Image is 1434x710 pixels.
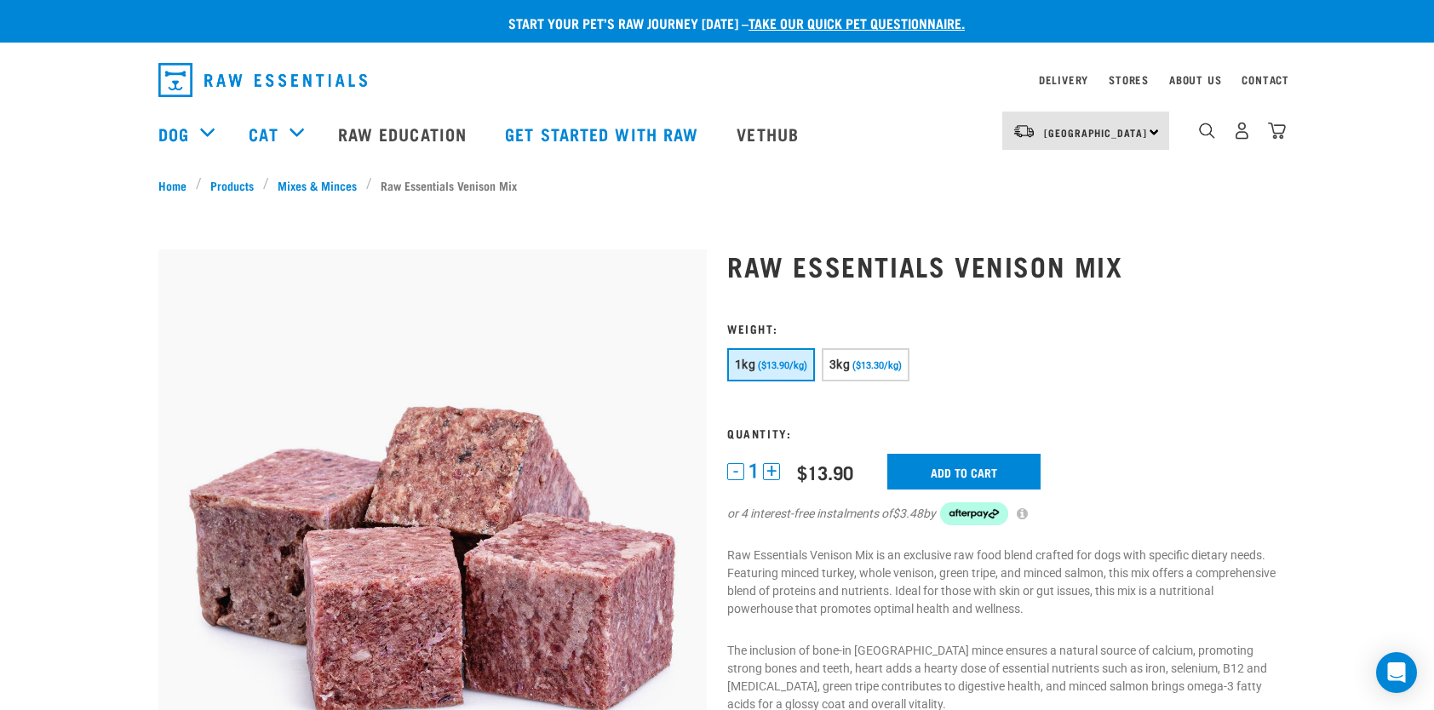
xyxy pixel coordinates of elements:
[727,250,1276,281] h1: Raw Essentials Venison Mix
[1109,77,1149,83] a: Stores
[321,100,488,168] a: Raw Education
[249,121,278,146] a: Cat
[749,19,965,26] a: take our quick pet questionnaire.
[749,462,759,480] span: 1
[1242,77,1289,83] a: Contact
[1233,122,1251,140] img: user.png
[158,63,367,97] img: Raw Essentials Logo
[727,502,1276,526] div: or 4 interest-free instalments of by
[1044,129,1147,135] span: [GEOGRAPHIC_DATA]
[763,463,780,480] button: +
[158,121,189,146] a: Dog
[158,176,1276,194] nav: breadcrumbs
[1039,77,1088,83] a: Delivery
[1012,123,1035,139] img: van-moving.png
[720,100,820,168] a: Vethub
[727,547,1276,618] p: Raw Essentials Venison Mix is an exclusive raw food blend crafted for dogs with specific dietary ...
[1199,123,1215,139] img: home-icon-1@2x.png
[822,348,909,381] button: 3kg ($13.30/kg)
[797,461,853,483] div: $13.90
[488,100,720,168] a: Get started with Raw
[145,56,1289,104] nav: dropdown navigation
[269,176,366,194] a: Mixes & Minces
[202,176,263,194] a: Products
[727,463,744,480] button: -
[887,454,1041,490] input: Add to cart
[727,427,1276,439] h3: Quantity:
[1169,77,1221,83] a: About Us
[892,505,923,523] span: $3.48
[758,360,807,371] span: ($13.90/kg)
[158,176,196,194] a: Home
[735,358,755,371] span: 1kg
[727,322,1276,335] h3: Weight:
[829,358,850,371] span: 3kg
[1376,652,1417,693] div: Open Intercom Messenger
[852,360,902,371] span: ($13.30/kg)
[940,502,1008,526] img: Afterpay
[727,348,815,381] button: 1kg ($13.90/kg)
[1268,122,1286,140] img: home-icon@2x.png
